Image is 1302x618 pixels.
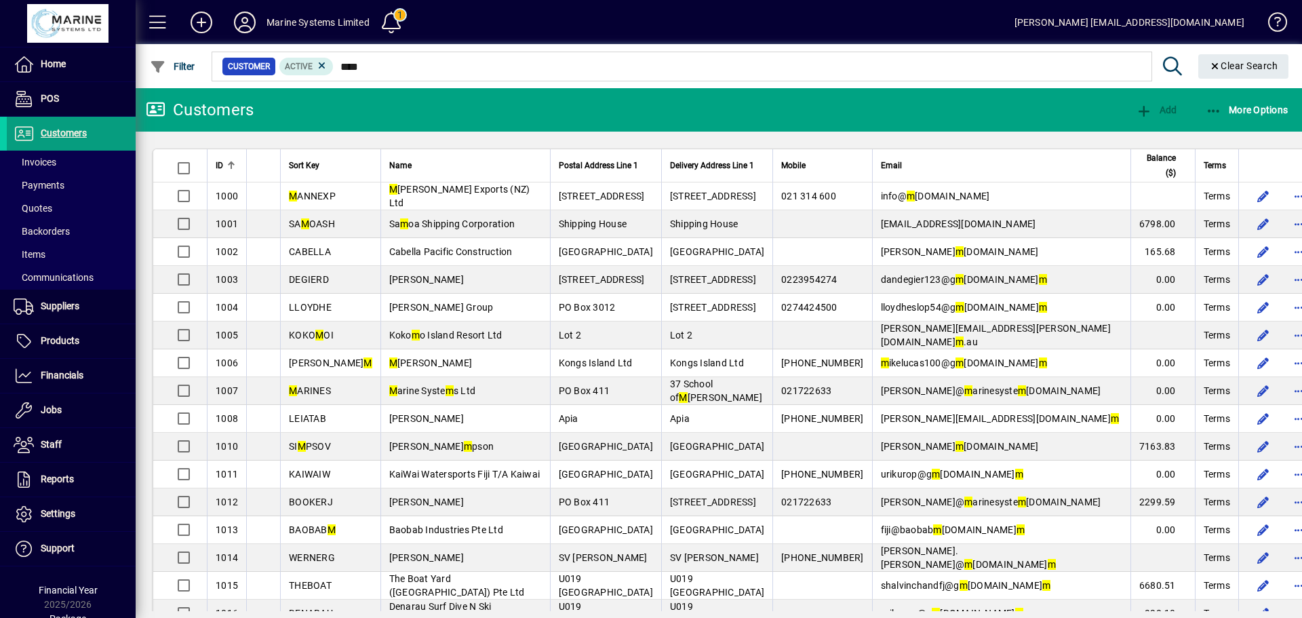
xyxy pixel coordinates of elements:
[389,385,397,396] em: M
[881,191,990,201] span: info@ [DOMAIN_NAME]
[289,191,297,201] em: M
[315,330,323,341] em: M
[1252,324,1274,346] button: Edit
[1130,294,1195,322] td: 0.00
[146,99,254,121] div: Customers
[216,413,238,424] span: 1008
[955,246,964,257] em: m
[7,393,136,427] a: Jobs
[7,151,136,174] a: Invoices
[389,469,540,480] span: KaiWai Watersports Fiji T/A Kaiwai
[7,428,136,462] a: Staff
[1252,213,1274,235] button: Edit
[216,191,238,201] span: 1000
[1130,210,1195,238] td: 6798.00
[389,358,397,368] em: M
[216,158,238,173] div: ID
[7,359,136,393] a: Financials
[1039,358,1047,368] em: m
[1252,352,1274,374] button: Edit
[559,246,653,257] span: [GEOGRAPHIC_DATA]
[289,218,335,229] span: SA OASH
[7,324,136,358] a: Products
[881,218,1036,229] span: [EMAIL_ADDRESS][DOMAIN_NAME]
[7,243,136,266] a: Items
[781,158,806,173] span: Mobile
[1204,356,1230,370] span: Terms
[964,559,972,570] em: m
[559,330,581,341] span: Lot 2
[363,358,372,368] em: M
[559,274,645,285] span: [STREET_ADDRESS]
[1204,217,1230,231] span: Terms
[1139,151,1188,180] div: Balance ($)
[289,385,331,396] span: ARINES
[559,158,638,173] span: Postal Address Line 1
[7,290,136,324] a: Suppliers
[1204,467,1230,481] span: Terms
[881,385,1101,396] span: [PERSON_NAME]@ arinesyste [DOMAIN_NAME]
[1130,461,1195,488] td: 0.00
[389,184,530,208] span: [PERSON_NAME] Exports (NZ) Ltd
[289,469,330,480] span: KAIWAIW
[960,580,968,591] em: m
[670,573,764,598] span: U019 [GEOGRAPHIC_DATA]
[670,246,764,257] span: [GEOGRAPHIC_DATA]
[412,330,420,341] em: m
[781,497,831,507] span: 021722633
[289,246,331,257] span: CABELLA
[1130,377,1195,405] td: 0.00
[781,358,864,368] span: [PHONE_NUMBER]
[670,158,754,173] span: Delivery Address Line 1
[1204,384,1230,398] span: Terms
[559,497,610,507] span: PO Box 411
[670,379,762,403] span: 37 School of [PERSON_NAME]
[781,552,864,563] span: [PHONE_NUMBER]
[1130,572,1195,600] td: 6680.51
[1252,547,1274,568] button: Edit
[7,174,136,197] a: Payments
[881,497,1101,507] span: [PERSON_NAME]@ arinesyste [DOMAIN_NAME]
[559,469,653,480] span: [GEOGRAPHIC_DATA]
[1258,3,1285,47] a: Knowledge Base
[1204,328,1230,342] span: Terms
[289,497,333,507] span: BOOKERJ
[1042,580,1050,591] em: m
[881,323,1111,347] span: [PERSON_NAME][EMAIL_ADDRESS][PERSON_NAME][DOMAIN_NAME] .au
[389,573,525,598] span: The Boat Yard ([GEOGRAPHIC_DATA]) Pte Ltd
[1204,189,1230,203] span: Terms
[559,573,653,598] span: U019 [GEOGRAPHIC_DATA]
[670,330,692,341] span: Lot 2
[559,441,653,452] span: [GEOGRAPHIC_DATA]
[216,302,238,313] span: 1004
[1204,579,1230,592] span: Terms
[216,524,238,535] span: 1013
[41,301,79,311] span: Suppliers
[670,302,756,313] span: [STREET_ADDRESS]
[289,158,319,173] span: Sort Key
[781,158,864,173] div: Mobile
[1018,497,1026,507] em: m
[1130,238,1195,266] td: 165.68
[389,274,464,285] span: [PERSON_NAME]
[1252,463,1274,485] button: Edit
[389,358,473,368] span: [PERSON_NAME]
[41,474,74,484] span: Reports
[955,336,964,347] em: m
[41,58,66,69] span: Home
[1204,523,1230,537] span: Terms
[180,10,223,35] button: Add
[1252,269,1274,290] button: Edit
[559,385,610,396] span: PO Box 411
[389,158,412,173] span: Name
[933,524,941,535] em: m
[1204,551,1230,564] span: Terms
[559,413,578,424] span: Apia
[14,272,94,283] span: Communications
[1252,408,1274,429] button: Edit
[955,302,964,313] em: m
[1252,436,1274,457] button: Edit
[881,158,902,173] span: Email
[279,58,334,75] mat-chip: Activation Status: Active
[7,82,136,116] a: POS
